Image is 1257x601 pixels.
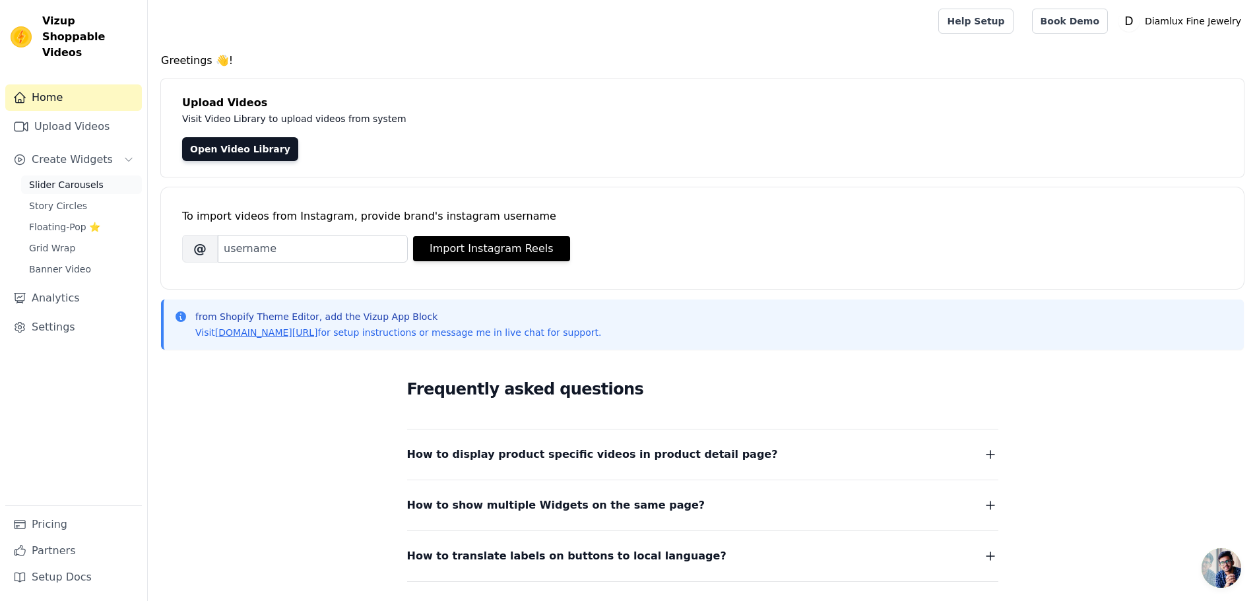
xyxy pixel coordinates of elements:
[34,34,145,45] div: Domain: [DOMAIN_NAME]
[21,34,32,45] img: website_grey.svg
[407,547,998,565] button: How to translate labels on buttons to local language?
[5,511,142,538] a: Pricing
[36,77,46,87] img: tab_domain_overview_orange.svg
[413,236,570,261] button: Import Instagram Reels
[5,538,142,564] a: Partners
[1202,548,1241,588] div: Open chat
[11,26,32,47] img: Vizup
[5,84,142,111] a: Home
[21,197,142,215] a: Story Circles
[5,564,142,590] a: Setup Docs
[938,9,1013,34] a: Help Setup
[407,496,705,515] span: How to show multiple Widgets on the same page?
[195,326,601,339] p: Visit for setup instructions or message me in live chat for support.
[21,260,142,278] a: Banner Video
[182,235,218,263] span: @
[195,310,601,323] p: from Shopify Theme Editor, add the Vizup App Block
[1118,9,1246,33] button: D Diamlux Fine Jewelry
[407,547,726,565] span: How to translate labels on buttons to local language?
[32,152,113,168] span: Create Widgets
[50,78,118,86] div: Domain Overview
[182,95,1223,111] h4: Upload Videos
[407,496,998,515] button: How to show multiple Widgets on the same page?
[21,175,142,194] a: Slider Carousels
[146,78,222,86] div: Keywords by Traffic
[1032,9,1108,34] a: Book Demo
[407,445,998,464] button: How to display product specific videos in product detail page?
[5,285,142,311] a: Analytics
[29,199,87,212] span: Story Circles
[29,220,100,234] span: Floating-Pop ⭐
[182,208,1223,224] div: To import videos from Instagram, provide brand's instagram username
[131,77,142,87] img: tab_keywords_by_traffic_grey.svg
[37,21,65,32] div: v 4.0.25
[182,137,298,161] a: Open Video Library
[29,263,91,276] span: Banner Video
[21,239,142,257] a: Grid Wrap
[5,146,142,173] button: Create Widgets
[29,178,104,191] span: Slider Carousels
[218,235,408,263] input: username
[407,445,778,464] span: How to display product specific videos in product detail page?
[161,53,1244,69] h4: Greetings 👋!
[42,13,137,61] span: Vizup Shoppable Videos
[5,113,142,140] a: Upload Videos
[21,21,32,32] img: logo_orange.svg
[182,111,773,127] p: Visit Video Library to upload videos from system
[215,327,318,338] a: [DOMAIN_NAME][URL]
[1140,9,1246,33] p: Diamlux Fine Jewelry
[21,218,142,236] a: Floating-Pop ⭐
[407,376,998,402] h2: Frequently asked questions
[5,314,142,340] a: Settings
[29,241,75,255] span: Grid Wrap
[1124,15,1133,28] text: D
